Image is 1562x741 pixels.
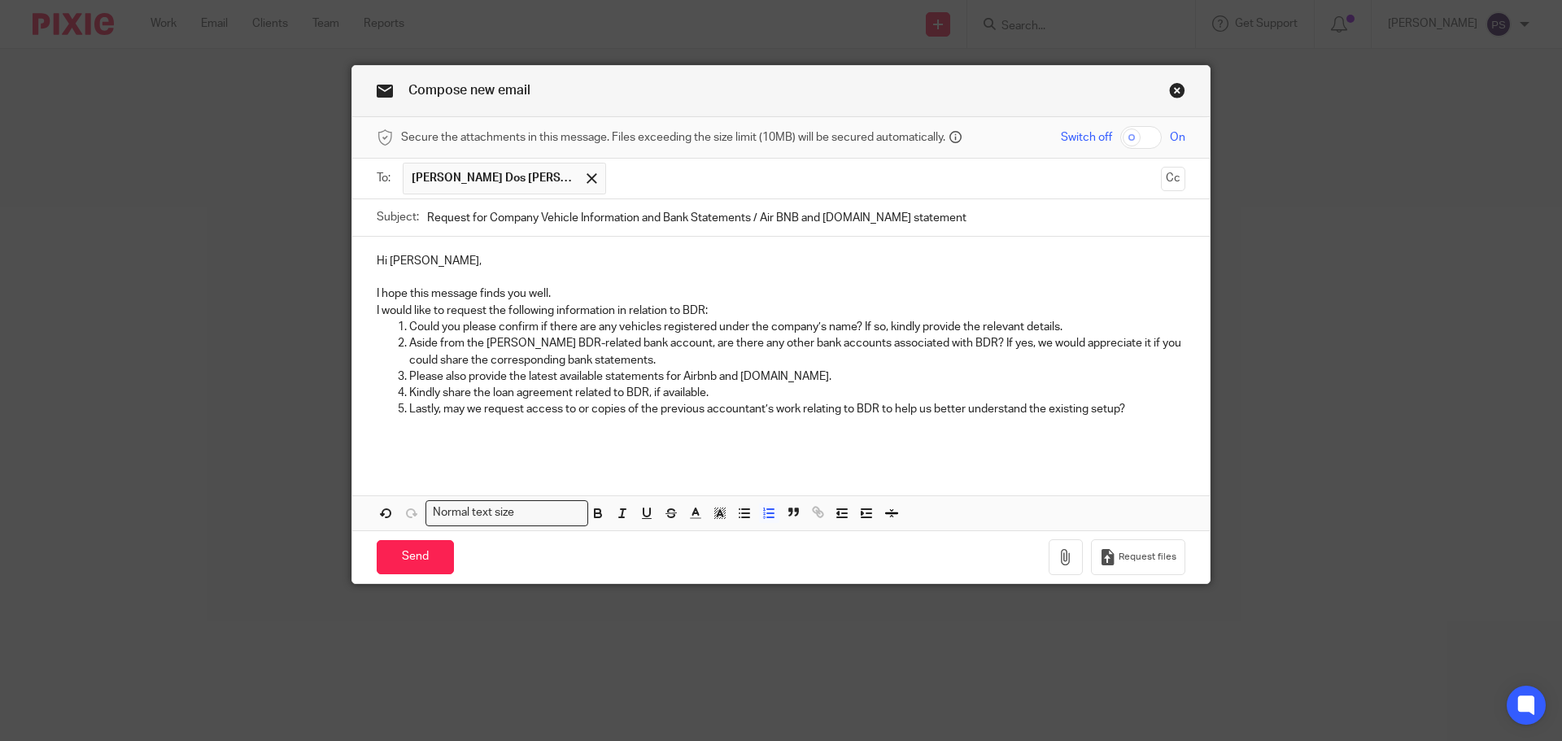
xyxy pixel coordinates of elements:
button: Cc [1161,167,1185,191]
button: Request files [1091,539,1185,576]
p: I would like to request the following information in relation to BDR: [377,303,1185,319]
a: Close this dialog window [1169,82,1185,104]
span: Request files [1119,551,1176,564]
span: On [1170,129,1185,146]
p: Kindly share the loan agreement related to BDR, if available. [409,385,1185,401]
span: Secure the attachments in this message. Files exceeding the size limit (10MB) will be secured aut... [401,129,945,146]
span: Switch off [1061,129,1112,146]
input: Search for option [520,504,578,521]
label: To: [377,170,395,186]
label: Subject: [377,209,419,225]
p: Lastly, may we request access to or copies of the previous accountant’s work relating to BDR to h... [409,401,1185,417]
p: Aside from the [PERSON_NAME] BDR-related bank account, are there any other bank accounts associat... [409,335,1185,368]
span: [PERSON_NAME] Dos [PERSON_NAME] [412,170,574,186]
span: Compose new email [408,84,530,97]
p: Please also provide the latest available statements for Airbnb and [DOMAIN_NAME]. [409,368,1185,385]
input: Send [377,540,454,575]
p: I hope this message finds you well. [377,286,1185,302]
p: Could you please confirm if there are any vehicles registered under the company’s name? If so, ki... [409,319,1185,335]
p: Hi [PERSON_NAME], [377,253,1185,269]
span: Normal text size [430,504,518,521]
div: Search for option [425,500,588,525]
